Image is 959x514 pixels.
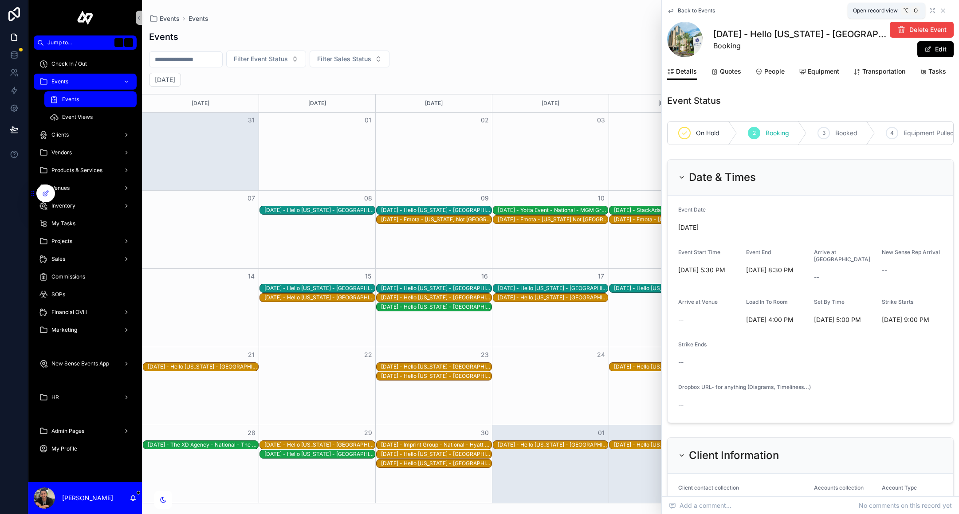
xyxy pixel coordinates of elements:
[34,216,137,231] a: My Tasks
[766,129,789,137] span: Booking
[902,7,909,14] span: ⌥
[689,448,779,463] h2: Client Information
[479,428,490,438] button: 30
[746,298,788,305] span: Load In To Room
[264,451,375,458] div: [DATE] - Hello [US_STATE] - [GEOGRAPHIC_DATA] - Signia by [PERSON_NAME] [PERSON_NAME] Creek - rec...
[260,94,374,112] div: [DATE]
[246,428,257,438] button: 28
[189,14,208,23] a: Events
[381,285,491,292] div: [DATE] - Hello [US_STATE] - [GEOGRAPHIC_DATA][PERSON_NAME][GEOGRAPHIC_DATA] [GEOGRAPHIC_DATA] - [...
[755,63,785,81] a: People
[614,207,724,214] div: [DATE] - StackAdapt - National - Caribe Royale - rec2wpbq8lC1Cci4I
[142,94,959,503] div: Month View
[746,315,807,324] span: [DATE] 4:00 PM
[814,249,870,263] span: Arrive at [GEOGRAPHIC_DATA]
[498,294,608,302] div: 9/17/2025 - Hello Florida - Orlando - JW Marriott Orlando Grande Lakes - recCkFEgA3deMLZT1
[822,129,825,137] span: 3
[264,450,375,458] div: 9/29/2025 - Hello Florida - Orlando - Signia by Hilton Orlando Bonnet Creek - reccMZpG1xb39XECl
[363,271,373,282] button: 15
[51,394,59,401] span: HR
[363,428,373,438] button: 29
[890,22,954,38] button: Delete Event
[51,445,77,452] span: My Profile
[890,129,894,137] span: 4
[678,206,706,213] span: Event Date
[479,115,490,126] button: 02
[614,441,724,448] div: [DATE] - Hello [US_STATE] - [GEOGRAPHIC_DATA] - Hyatt Regency - [GEOGRAPHIC_DATA] - recOpo6DxcNDL...
[148,441,258,449] div: 9/28/2025 - The XD Agency - National - The Venetian Expo Hall - rechjpYA7yNGMAKTg
[494,94,607,112] div: [DATE]
[51,167,102,174] span: Products & Services
[51,255,65,263] span: Sales
[381,207,491,214] div: [DATE] - Hello [US_STATE] - [GEOGRAPHIC_DATA] - [GEOGRAPHIC_DATA] - recg29L25X0FqklfR
[667,7,715,14] a: Back to Events
[928,67,946,76] span: Tasks
[34,56,137,72] a: Check In / Out
[381,373,491,380] div: [DATE] - Hello [US_STATE] - [GEOGRAPHIC_DATA][PERSON_NAME][GEOGRAPHIC_DATA] - rec2sT2PfSu1tbFuT
[160,14,180,23] span: Events
[51,273,85,280] span: Commissions
[596,271,606,282] button: 17
[363,115,373,126] button: 01
[51,428,84,435] span: Admin Pages
[264,207,375,214] div: [DATE] - Hello [US_STATE] - [GEOGRAPHIC_DATA] - Hyatt Regency - [GEOGRAPHIC_DATA] - recD7AzidpB8Q...
[498,207,608,214] div: [DATE] - Yotta Event - National - MGM Grand - reczwLxecmzJ4WjEQ
[148,363,258,371] div: 9/21/2025 - Hello Florida - Orlando - Omni Orlando Resort Champions Gate - rec0wylZuSVG3qn3K
[381,303,491,310] div: [DATE] - Hello [US_STATE] - [GEOGRAPHIC_DATA][PERSON_NAME][GEOGRAPHIC_DATA][PERSON_NAME] - recaZ9...
[676,67,697,76] span: Details
[696,129,719,137] span: On Hold
[51,309,87,316] span: Financial OVH
[713,40,887,51] span: Booking
[882,298,913,305] span: Strike Starts
[381,450,491,458] div: 9/30/2025 - Hello Florida - Orlando - Hyatt Regency - Orlando - rec1OECLTHxzOlXry
[34,441,137,457] a: My Profile
[799,63,839,81] a: Equipment
[764,67,785,76] span: People
[234,55,288,63] span: Filter Event Status
[34,145,137,161] a: Vendors
[149,14,180,23] a: Events
[51,291,65,298] span: SOPs
[746,266,807,275] span: [DATE] 8:30 PM
[498,216,608,224] div: 9/10/2025 - Emota - Florida Not Orlando - The Diplomat Beach Resort Hollywood - recAMxzkkOReJ0mF4
[479,271,490,282] button: 16
[381,451,491,458] div: [DATE] - Hello [US_STATE] - [GEOGRAPHIC_DATA] - Hyatt Regency - [GEOGRAPHIC_DATA] - rec1OECLTHxzO...
[264,441,375,449] div: 9/29/2025 - Hello Florida - Orlando - Gaylord Palms Resort and Convention Center - recVpyKwTiGozQHQo
[912,7,919,14] span: O
[264,294,375,301] div: [DATE] - Hello [US_STATE] - [GEOGRAPHIC_DATA] - Signia by [PERSON_NAME][GEOGRAPHIC_DATA][PERSON_N...
[34,389,137,405] a: HR
[363,349,373,360] button: 22
[62,494,113,502] p: [PERSON_NAME]
[678,7,715,14] span: Back to Events
[614,216,724,224] div: 9/11/2025 - Emota - Florida Not Orlando - The Diplomat Beach Resort Hollywood - recZNtO4fbfFnh6hd
[498,284,608,292] div: 9/17/2025 - Hello Florida - Orlando - JW Marriott Orlando Grande Lakes - recu7jOlBoL7523M3
[596,115,606,126] button: 03
[381,460,491,467] div: [DATE] - Hello [US_STATE] - [GEOGRAPHIC_DATA] - [GEOGRAPHIC_DATA] - rect4jmWJHgBMlhbO
[678,266,739,275] span: [DATE] 5:30 PM
[479,193,490,204] button: 09
[814,273,819,282] span: --
[44,109,137,125] a: Event Views
[148,363,258,370] div: [DATE] - Hello [US_STATE] - [GEOGRAPHIC_DATA] - [GEOGRAPHIC_DATA] Champions Gate - rec0wylZuSVG3qn3K
[859,501,952,510] span: No comments on this record yet
[610,94,724,112] div: [DATE]
[882,266,887,275] span: --
[614,363,724,371] div: 9/25/2025 - Hello Florida - Orlando - Sawgrass Marriott Resort - reci14AL4uUM0K9WI
[264,206,375,214] div: 9/8/2025 - Hello Florida - Orlando - Hyatt Regency - Orlando - recD7AzidpB8Q7XqY
[51,184,70,192] span: Venues
[882,249,940,255] span: New Sense Rep Arrival
[34,233,137,249] a: Projects
[381,216,491,224] div: 9/9/2025 - Emota - Florida Not Orlando - The Diplomat Beach Resort Hollywood - recg3Qn1FrpHJq8Py
[753,129,756,137] span: 2
[34,180,137,196] a: Venues
[264,284,375,292] div: 9/15/2025 - Hello Florida - Orlando - JW Marriott Orlando Grande Lakes - recSXh2RQzUXHxnAr
[678,223,943,232] span: [DATE]
[678,249,720,255] span: Event Start Time
[808,67,839,76] span: Equipment
[51,149,72,156] span: Vendors
[678,358,684,367] span: --
[51,360,109,367] span: New Sense Events App
[920,63,946,81] a: Tasks
[381,363,491,370] div: [DATE] - Hello [US_STATE] - [GEOGRAPHIC_DATA][PERSON_NAME] [GEOGRAPHIC_DATA] - [GEOGRAPHIC_DATA]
